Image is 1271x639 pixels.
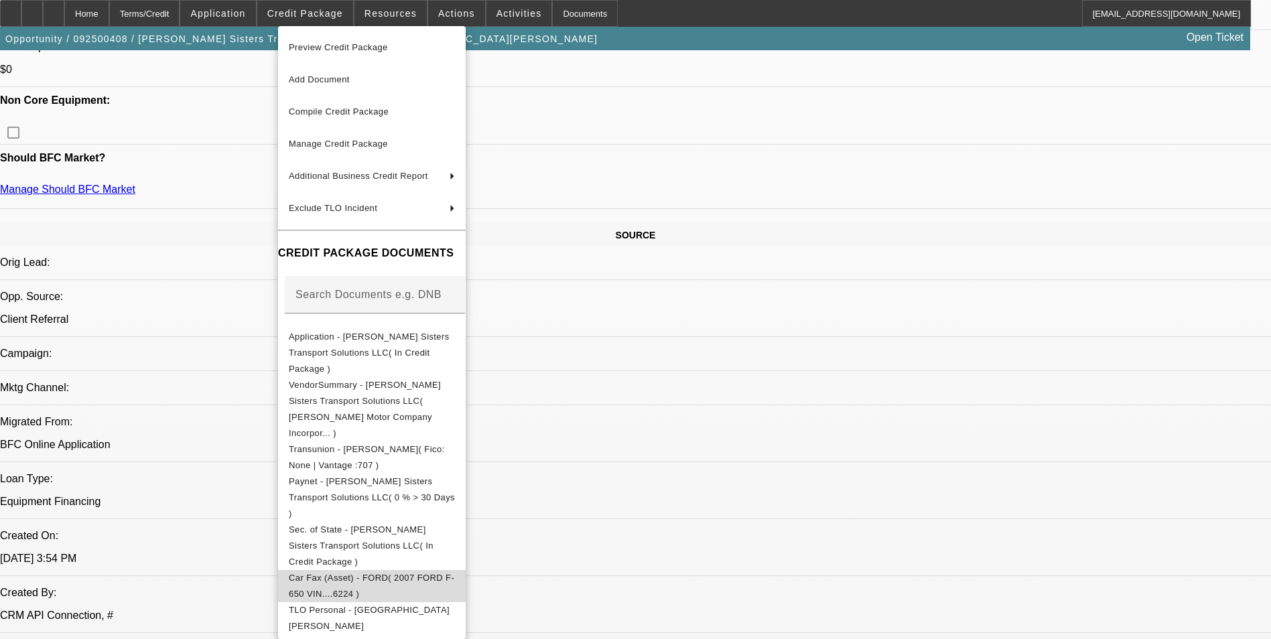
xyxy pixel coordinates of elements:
[289,171,428,181] span: Additional Business Credit Report
[278,441,466,474] button: Transunion - Montgomery, Sharita( Fico: None | Vantage :707 )
[289,605,450,631] span: TLO Personal - [GEOGRAPHIC_DATA][PERSON_NAME]
[278,522,466,570] button: Sec. of State - Shawn Sisters Transport Solutions LLC( In Credit Package )
[289,444,445,470] span: Transunion - [PERSON_NAME]( Fico: None | Vantage :707 )
[278,474,466,522] button: Paynet - Shawn Sisters Transport Solutions LLC( 0 % > 30 Days )
[289,106,389,117] span: Compile Credit Package
[289,203,377,213] span: Exclude TLO Incident
[289,74,350,84] span: Add Document
[289,524,433,567] span: Sec. of State - [PERSON_NAME] Sisters Transport Solutions LLC( In Credit Package )
[289,573,454,599] span: Car Fax (Asset) - FORD( 2007 FORD F-650 VIN....6224 )
[289,332,450,374] span: Application - [PERSON_NAME] Sisters Transport Solutions LLC( In Credit Package )
[289,380,441,438] span: VendorSummary - [PERSON_NAME] Sisters Transport Solutions LLC( [PERSON_NAME] Motor Company Incorp...
[278,602,466,634] button: TLO Personal - Montgomery, Sharita
[278,329,466,377] button: Application - Shawn Sisters Transport Solutions LLC( In Credit Package )
[278,245,466,261] h4: CREDIT PACKAGE DOCUMENTS
[289,139,388,149] span: Manage Credit Package
[278,377,466,441] button: VendorSummary - Shawn Sisters Transport Solutions LLC( Ivey Motor Company Incorpor... )
[278,570,466,602] button: Car Fax (Asset) - FORD( 2007 FORD F-650 VIN....6224 )
[289,42,388,52] span: Preview Credit Package
[289,476,455,518] span: Paynet - [PERSON_NAME] Sisters Transport Solutions LLC( 0 % > 30 Days )
[295,289,442,300] mat-label: Search Documents e.g. DNB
